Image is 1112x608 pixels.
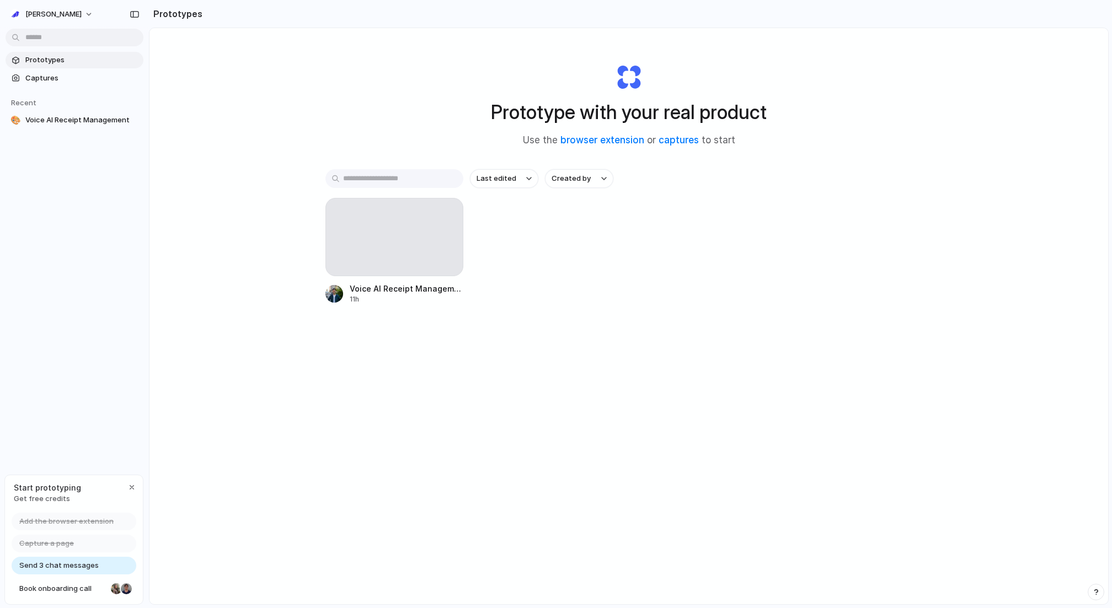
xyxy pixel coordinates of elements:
a: Captures [6,70,143,87]
span: Add the browser extension [19,516,114,527]
h2: Prototypes [149,7,202,20]
a: Book onboarding call [12,580,136,598]
span: Use the or to start [523,133,735,148]
span: [PERSON_NAME] [25,9,82,20]
div: Nicole Kubica [110,582,123,595]
span: Voice AI Receipt Management [350,283,463,294]
a: Prototypes [6,52,143,68]
span: Recent [11,98,36,107]
span: Created by [552,173,591,184]
button: [PERSON_NAME] [6,6,99,23]
span: Book onboarding call [19,583,106,594]
span: Captures [25,73,139,84]
span: Last edited [477,173,516,184]
a: browser extension [560,134,644,146]
span: Send 3 chat messages [19,560,99,571]
span: Capture a page [19,538,74,549]
a: captures [659,134,699,146]
h1: Prototype with your real product [491,98,767,127]
div: 11h [350,294,463,304]
a: Voice AI Receipt Management11h [325,198,463,304]
button: Created by [545,169,613,188]
div: Christian Iacullo [120,582,133,595]
span: Prototypes [25,55,139,66]
span: Voice AI Receipt Management [25,115,139,126]
div: 🎨 [10,115,21,126]
span: Get free credits [14,493,81,504]
span: Start prototyping [14,482,81,493]
button: Last edited [470,169,538,188]
a: 🎨Voice AI Receipt Management [6,112,143,128]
